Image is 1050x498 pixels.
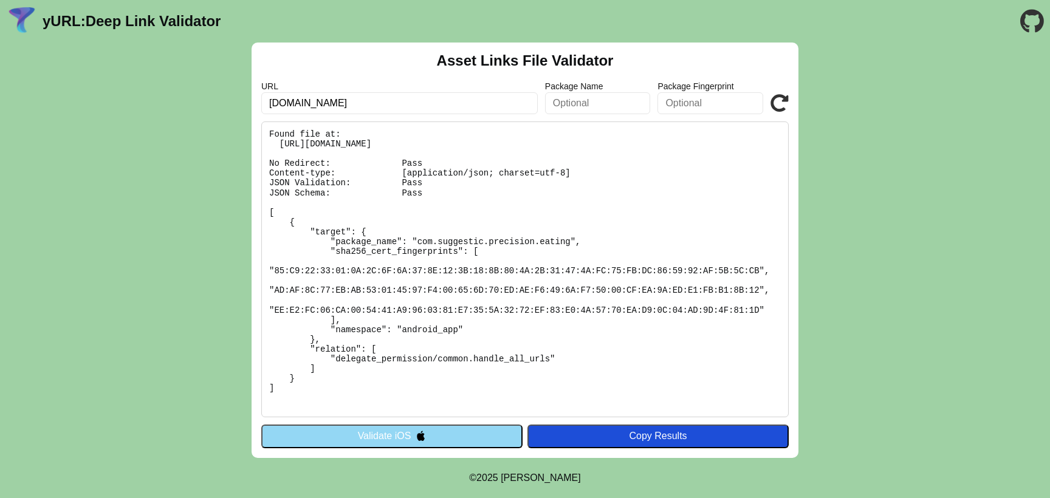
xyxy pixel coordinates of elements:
label: URL [261,81,538,91]
footer: © [469,458,580,498]
input: Optional [545,92,651,114]
a: Michael Ibragimchayev's Personal Site [501,472,581,483]
img: appleIcon.svg [416,431,426,441]
button: Copy Results [527,425,789,448]
button: Validate iOS [261,425,523,448]
input: Optional [657,92,763,114]
div: Copy Results [534,431,783,442]
img: yURL Logo [6,5,38,37]
label: Package Fingerprint [657,81,763,91]
span: 2025 [476,472,498,483]
input: Required [261,92,538,114]
h2: Asset Links File Validator [437,52,614,69]
label: Package Name [545,81,651,91]
a: yURL:Deep Link Validator [43,13,221,30]
pre: Found file at: [URL][DOMAIN_NAME] No Redirect: Pass Content-type: [application/json; charset=utf-... [261,121,789,417]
